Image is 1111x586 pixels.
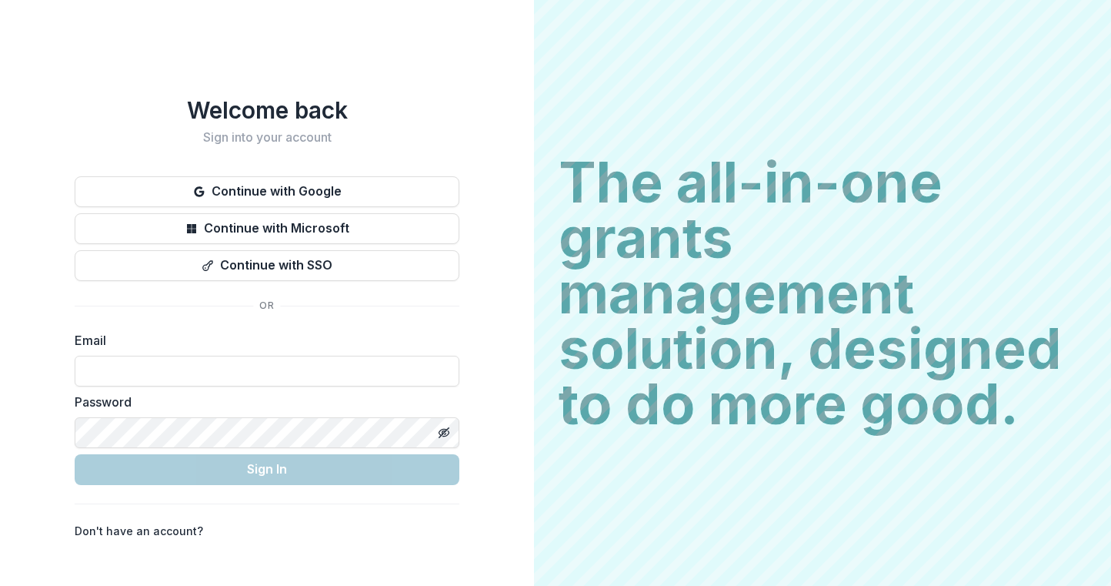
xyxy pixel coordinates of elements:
[75,250,459,281] button: Continue with SSO
[75,454,459,485] button: Sign In
[75,96,459,124] h1: Welcome back
[75,393,450,411] label: Password
[75,331,450,350] label: Email
[75,523,203,539] p: Don't have an account?
[75,213,459,244] button: Continue with Microsoft
[432,420,456,445] button: Toggle password visibility
[75,176,459,207] button: Continue with Google
[75,130,459,145] h2: Sign into your account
